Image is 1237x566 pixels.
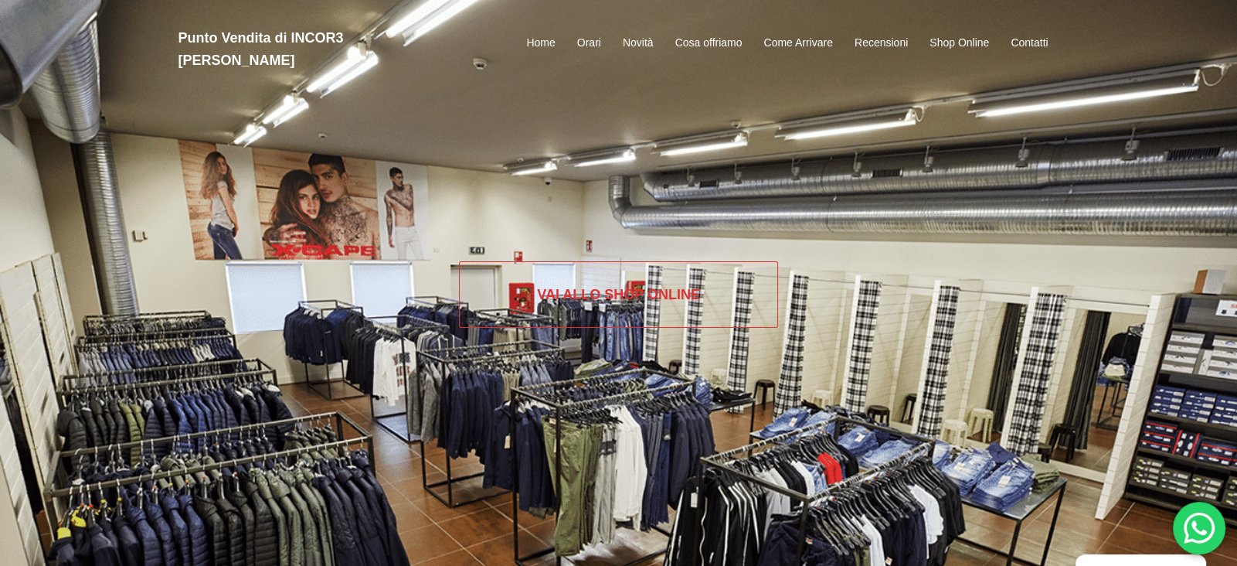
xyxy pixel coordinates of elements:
a: Novità [623,34,654,53]
h2: Punto Vendita di INCOR3 [PERSON_NAME] [178,27,457,72]
a: Home [526,34,555,53]
a: Orari [577,34,601,53]
a: Cosa offriamo [675,34,743,53]
a: Come Arrivare [763,34,832,53]
a: Recensioni [855,34,908,53]
a: Shop Online [929,34,989,53]
div: 'Hai [1173,502,1225,554]
a: Vai allo SHOP ONLINE [459,261,778,328]
a: Contatti [1011,34,1048,53]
